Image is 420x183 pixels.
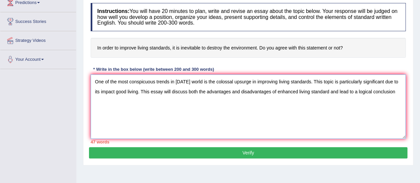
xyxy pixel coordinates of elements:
[0,50,76,67] a: Your Account
[91,3,406,31] h4: You will have 20 minutes to plan, write and revise an essay about the topic below. Your response ...
[91,139,406,145] div: 47 words
[91,38,406,58] h4: In order to improve living standards, it is inevitable to destroy the environment. Do you agree w...
[0,12,76,29] a: Success Stories
[89,147,407,158] button: Verify
[0,31,76,48] a: Strategy Videos
[91,66,216,72] div: * Write in the box below (write between 200 and 300 words)
[97,8,129,14] b: Instructions:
